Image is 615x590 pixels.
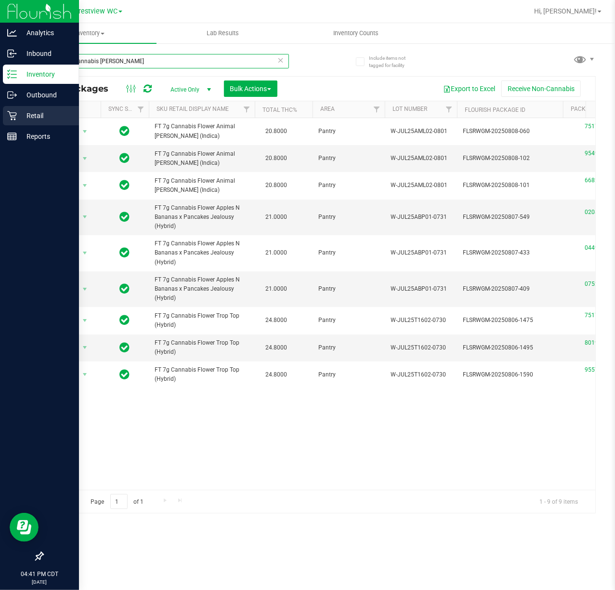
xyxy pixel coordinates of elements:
[155,176,249,195] span: FT 7g Cannabis Flower Animal [PERSON_NAME] (Indica)
[463,284,557,294] span: FLSRWGM-20250807-409
[120,368,130,381] span: In Sync
[7,111,17,121] inline-svg: Retail
[17,89,75,101] p: Outbound
[224,80,277,97] button: Bulk Actions
[50,83,118,94] span: All Packages
[79,246,91,260] span: select
[318,370,379,379] span: Pantry
[108,106,145,112] a: Sync Status
[571,106,603,112] a: Package ID
[463,248,557,257] span: FLSRWGM-20250807-433
[391,248,451,257] span: W-JUL25ABP01-0731
[155,311,249,330] span: FT 7g Cannabis Flower Trop Top (Hybrid)
[42,54,289,68] input: Search Package ID, Item Name, SKU, Lot or Part Number...
[393,106,427,112] a: Lot Number
[441,101,457,118] a: Filter
[320,106,335,112] a: Area
[120,341,130,354] span: In Sync
[17,68,75,80] p: Inventory
[261,341,292,355] span: 24.8000
[501,80,581,97] button: Receive Non-Cannabis
[261,178,292,192] span: 20.8000
[465,107,525,113] a: Flourish Package ID
[79,179,91,192] span: select
[261,151,292,165] span: 20.8000
[155,149,249,168] span: FT 7g Cannabis Flower Animal [PERSON_NAME] (Indica)
[437,80,501,97] button: Export to Excel
[157,106,229,112] a: SKU Retail Display Name
[391,370,451,379] span: W-JUL25T1602-0730
[318,343,379,352] span: Pantry
[320,29,392,38] span: Inventory Counts
[7,90,17,100] inline-svg: Outbound
[23,23,157,43] a: Inventory
[155,122,249,140] span: FT 7g Cannabis Flower Animal [PERSON_NAME] (Indica)
[261,282,292,296] span: 21.0000
[194,29,252,38] span: Lab Results
[463,127,557,136] span: FLSRWGM-20250808-060
[369,101,385,118] a: Filter
[10,513,39,542] iframe: Resource center
[120,313,130,327] span: In Sync
[120,178,130,192] span: In Sync
[23,29,157,38] span: Inventory
[534,7,597,15] span: Hi, [PERSON_NAME]!
[318,248,379,257] span: Pantry
[261,124,292,138] span: 20.8000
[155,203,249,231] span: FT 7g Cannabis Flower Apples N Bananas x Pancakes Jealousy (Hybrid)
[391,316,451,325] span: W-JUL25T1602-0730
[391,181,451,190] span: W-JUL25AML02-0801
[318,127,379,136] span: Pantry
[463,316,557,325] span: FLSRWGM-20250806-1475
[532,494,586,509] span: 1 - 9 of 9 items
[391,284,451,294] span: W-JUL25ABP01-0731
[230,85,271,93] span: Bulk Actions
[17,110,75,121] p: Retail
[79,282,91,296] span: select
[289,23,423,43] a: Inventory Counts
[155,275,249,303] span: FT 7g Cannabis Flower Apples N Bananas x Pancakes Jealousy (Hybrid)
[157,23,290,43] a: Lab Results
[155,365,249,384] span: FT 7g Cannabis Flower Trop Top (Hybrid)
[133,101,149,118] a: Filter
[391,127,451,136] span: W-JUL25AML02-0801
[261,368,292,382] span: 24.8000
[79,152,91,165] span: select
[318,284,379,294] span: Pantry
[110,494,128,509] input: 1
[262,107,297,113] a: Total THC%
[463,181,557,190] span: FLSRWGM-20250808-101
[120,151,130,165] span: In Sync
[318,181,379,190] span: Pantry
[82,494,152,509] span: Page of 1
[120,210,130,224] span: In Sync
[4,570,75,578] p: 04:41 PM CDT
[239,101,255,118] a: Filter
[318,154,379,163] span: Pantry
[79,341,91,354] span: select
[463,154,557,163] span: FLSRWGM-20250808-102
[463,343,557,352] span: FLSRWGM-20250806-1495
[261,246,292,260] span: 21.0000
[261,313,292,327] span: 24.8000
[79,314,91,327] span: select
[318,316,379,325] span: Pantry
[79,368,91,381] span: select
[17,48,75,59] p: Inbound
[155,338,249,357] span: FT 7g Cannabis Flower Trop Top (Hybrid)
[7,28,17,38] inline-svg: Analytics
[120,246,130,259] span: In Sync
[463,370,557,379] span: FLSRWGM-20250806-1590
[261,210,292,224] span: 21.0000
[7,49,17,58] inline-svg: Inbound
[7,132,17,141] inline-svg: Reports
[120,282,130,295] span: In Sync
[17,131,75,142] p: Reports
[155,239,249,267] span: FT 7g Cannabis Flower Apples N Bananas x Pancakes Jealousy (Hybrid)
[277,54,284,67] span: Clear
[74,7,118,15] span: Crestview WC
[391,213,451,222] span: W-JUL25ABP01-0731
[120,124,130,138] span: In Sync
[318,213,379,222] span: Pantry
[17,27,75,39] p: Analytics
